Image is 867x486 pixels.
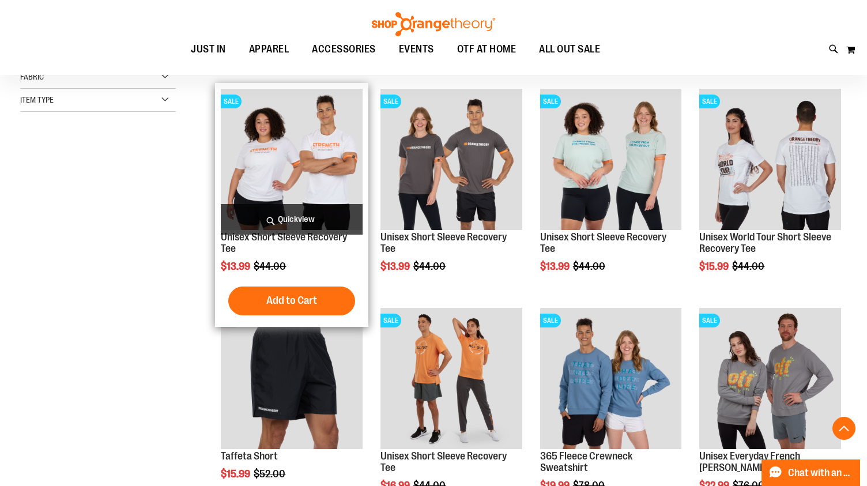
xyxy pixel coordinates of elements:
img: Product image for Taffeta Short [221,308,363,450]
img: Product image for Unisex World Tour Short Sleeve Recovery Tee [699,89,841,231]
a: Main of 2024 AUGUST Unisex Short Sleeve Recovery TeeSALE [540,89,682,232]
span: APPAREL [249,36,289,62]
a: Unisex Short Sleeve Recovery Tee [221,231,347,254]
button: Chat with an Expert [762,459,861,486]
span: $13.99 [380,261,412,272]
span: Chat with an Expert [788,468,853,479]
a: 365 Fleece Crewneck Sweatshirt [540,450,632,473]
span: SALE [540,95,561,108]
a: Product image for Unisex Short Sleeve Recovery TeeSALE [221,89,363,232]
div: product [693,83,847,302]
span: $15.99 [699,261,730,272]
span: ACCESSORIES [312,36,376,62]
a: Unisex Short Sleeve Recovery Tee [380,231,507,254]
span: EVENTS [399,36,434,62]
span: $15.99 [221,468,252,480]
a: Unisex Short Sleeve Recovery Tee primary imageSALE [380,308,522,451]
span: SALE [380,314,401,327]
a: Unisex Short Sleeve Recovery Tee [540,231,666,254]
span: SALE [540,314,561,327]
span: ALL OUT SALE [539,36,600,62]
img: Product image for Unisex Short Sleeve Recovery Tee [380,89,522,231]
div: product [375,83,528,302]
span: $52.00 [254,468,287,480]
a: Product image for Unisex World Tour Short Sleeve Recovery TeeSALE [699,89,841,232]
span: JUST IN [191,36,226,62]
span: $44.00 [254,261,288,272]
span: Item Type [20,95,54,104]
span: $13.99 [221,261,252,272]
a: Unisex World Tour Short Sleeve Recovery Tee [699,231,831,254]
div: product [215,83,368,327]
span: OTF AT HOME [457,36,517,62]
span: $13.99 [540,261,571,272]
a: Unisex Short Sleeve Recovery Tee [380,450,507,473]
span: $44.00 [573,261,607,272]
a: Quickview [221,204,363,235]
a: Product image for Unisex Short Sleeve Recovery TeeSALE [380,89,522,232]
img: Main of 2024 AUGUST Unisex Short Sleeve Recovery Tee [540,89,682,231]
span: SALE [699,95,720,108]
button: Add to Cart [228,287,355,315]
span: SALE [380,95,401,108]
span: SALE [699,314,720,327]
img: Unisex Short Sleeve Recovery Tee primary image [380,308,522,450]
a: Taffeta Short [221,450,278,462]
img: Product image for Unisex Everyday French Terry Crewneck Sweatshirt [699,308,841,450]
span: $44.00 [732,261,766,272]
img: Product image for Unisex Short Sleeve Recovery Tee [221,89,363,231]
a: Unisex Everyday French [PERSON_NAME] Sweatshirt [699,450,817,473]
a: 365 Fleece Crewneck SweatshirtSALE [540,308,682,451]
a: Product image for Unisex Everyday French Terry Crewneck SweatshirtSALE [699,308,841,451]
span: $44.00 [413,261,447,272]
span: Fabric [20,72,44,81]
img: 365 Fleece Crewneck Sweatshirt [540,308,682,450]
a: Product image for Taffeta ShortSALE [221,308,363,451]
span: SALE [221,95,242,108]
button: Back To Top [832,417,855,440]
img: Shop Orangetheory [370,12,497,36]
span: Add to Cart [266,294,317,307]
div: product [534,83,688,302]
